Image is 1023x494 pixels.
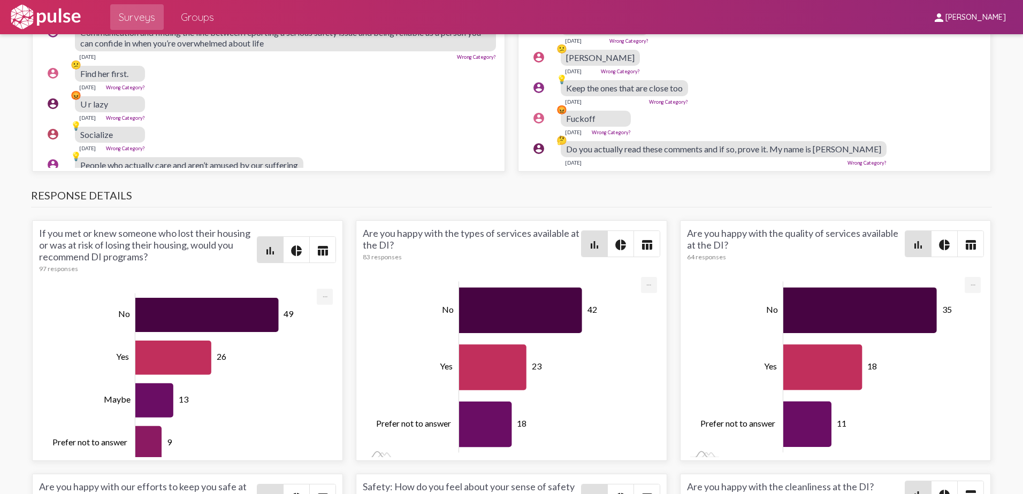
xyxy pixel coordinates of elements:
[79,145,96,151] div: [DATE]
[39,227,257,273] div: If you met or knew someone who lost their housing or was at risk of losing their housing, would y...
[556,43,567,54] div: 😕
[47,158,59,171] mat-icon: account_circle
[932,231,957,257] button: Pie style chart
[290,244,303,257] mat-icon: pie_chart
[79,114,96,121] div: [DATE]
[556,135,567,145] div: 🤔
[641,277,657,287] a: Export [Press ENTER or use arrow keys to navigate]
[106,115,145,121] a: Wrong Category?
[700,281,967,453] g: Chart
[71,151,81,161] div: 💡
[965,277,981,287] a: Export [Press ENTER or use arrow keys to navigate]
[135,298,279,460] g: Series
[588,238,601,251] mat-icon: bar_chart
[565,68,582,74] div: [DATE]
[106,84,145,90] a: Wrong Category?
[634,231,660,257] button: Table view
[116,351,129,361] tspan: Yes
[79,53,96,60] div: [DATE]
[39,265,257,273] div: 97 responses
[556,104,567,115] div: 😡
[905,231,931,257] button: Bar chart
[517,418,527,428] tspan: 18
[587,304,597,314] tspan: 42
[640,238,653,251] mat-icon: table_chart
[172,4,223,30] a: Groups
[912,238,925,251] mat-icon: bar_chart
[52,437,127,447] tspan: Prefer not to answer
[766,304,778,314] tspan: No
[867,361,877,371] tspan: 18
[532,142,545,155] mat-icon: account_circle
[945,13,1006,22] span: [PERSON_NAME]
[609,38,648,44] a: Wrong Category?
[566,144,881,154] span: Do you actually read these comments and if so, prove it. My name is [PERSON_NAME]
[608,231,633,257] button: Pie style chart
[440,361,453,371] tspan: Yes
[582,231,607,257] button: Bar chart
[700,418,775,428] tspan: Prefer not to answer
[933,11,945,24] mat-icon: person
[47,97,59,110] mat-icon: account_circle
[566,83,683,93] span: Keep the ones that are close too
[565,37,582,44] div: [DATE]
[284,308,294,319] tspan: 49
[9,4,82,30] img: white-logo.svg
[71,59,81,70] div: 😕
[118,308,130,319] tspan: No
[924,7,1014,27] button: [PERSON_NAME]
[566,113,596,124] span: Fuckoff
[106,145,145,151] a: Wrong Category?
[848,160,887,166] a: Wrong Category?
[167,437,172,447] tspan: 9
[363,253,581,261] div: 83 responses
[181,7,214,27] span: Groups
[104,394,131,404] tspan: Maybe
[310,237,335,263] button: Table view
[592,129,631,135] a: Wrong Category?
[80,68,128,79] span: Find her first.
[47,67,59,80] mat-icon: account_circle
[764,361,777,371] tspan: Yes
[457,54,496,60] a: Wrong Category?
[317,289,333,299] a: Export [Press ENTER or use arrow keys to navigate]
[687,253,905,261] div: 64 responses
[284,237,309,263] button: Pie style chart
[316,244,329,257] mat-icon: table_chart
[257,237,283,263] button: Bar chart
[179,394,189,404] tspan: 13
[942,304,952,314] tspan: 35
[532,112,545,125] mat-icon: account_circle
[47,128,59,141] mat-icon: account_circle
[363,227,581,261] div: Are you happy with the types of services available at the DI?
[442,304,454,314] tspan: No
[376,418,451,428] tspan: Prefer not to answer
[217,351,226,361] tspan: 26
[52,293,319,465] g: Chart
[687,227,905,261] div: Are you happy with the quality of services available at the DI?
[532,51,545,64] mat-icon: account_circle
[565,159,582,166] div: [DATE]
[964,238,977,251] mat-icon: table_chart
[565,98,582,105] div: [DATE]
[71,120,81,131] div: 💡
[958,231,983,257] button: Table view
[556,74,567,84] div: 💡
[31,189,992,207] h3: Response Details
[376,281,643,453] g: Chart
[565,129,582,135] div: [DATE]
[71,90,81,101] div: 😡
[566,52,635,63] span: [PERSON_NAME]
[459,287,582,447] g: Series
[837,418,846,428] tspan: 11
[264,244,277,257] mat-icon: bar_chart
[649,99,688,105] a: Wrong Category?
[119,7,155,27] span: Surveys
[110,4,164,30] a: Surveys
[80,99,108,109] span: U r lazy
[938,238,951,251] mat-icon: pie_chart
[614,238,627,251] mat-icon: pie_chart
[783,287,937,447] g: Series
[532,81,545,94] mat-icon: account_circle
[79,84,96,90] div: [DATE]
